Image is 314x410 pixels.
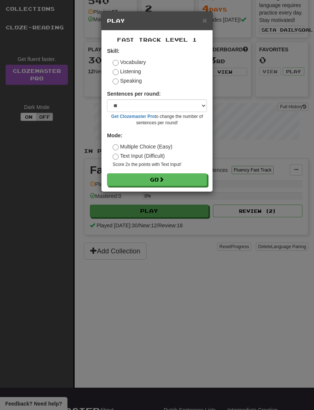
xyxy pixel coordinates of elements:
[107,48,119,54] strong: Skill:
[107,17,207,25] h5: Play
[113,161,207,168] small: Score 2x the points with Text Input !
[111,114,155,119] a: Get Clozemaster Pro
[113,60,119,66] input: Vocabulary
[107,90,161,97] label: Sentences per round:
[113,58,146,66] label: Vocabulary
[113,79,119,84] input: Speaking
[202,16,207,25] span: ×
[107,113,207,126] small: to change the number of sentences per round!
[113,69,119,75] input: Listening
[113,77,142,84] label: Speaking
[107,132,122,138] strong: Mode:
[117,36,197,43] span: Fast Track Level 1
[113,68,141,75] label: Listening
[113,152,165,160] label: Text Input (Difficult)
[107,173,207,186] button: Go
[113,143,172,150] label: Multiple Choice (Easy)
[113,144,119,150] input: Multiple Choice (Easy)
[202,16,207,24] button: Close
[113,154,119,160] input: Text Input (Difficult)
